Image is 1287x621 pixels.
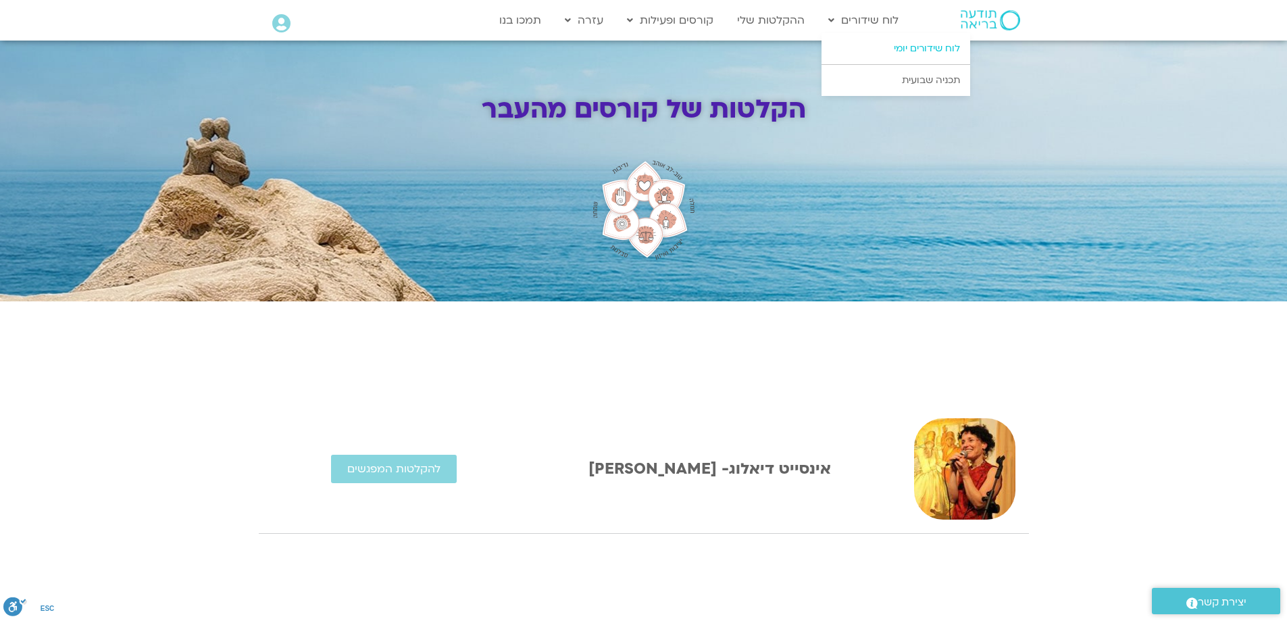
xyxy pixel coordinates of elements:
[493,7,548,33] a: תמכו בנו
[961,10,1020,30] img: תודעה בריאה
[323,95,965,124] h2: הקלטות של קורסים מהעבר
[558,7,610,33] a: עזרה
[822,7,905,33] a: לוח שידורים
[822,65,970,96] a: תכניה שבועית
[620,7,720,33] a: קורסים ופעילות
[1152,588,1280,614] a: יצירת קשר
[730,7,811,33] a: ההקלטות שלי
[331,455,457,483] a: להקלטות המפגשים
[1198,593,1246,612] span: יצירת קשר
[347,463,440,475] span: להקלטות המפגשים
[822,33,970,64] a: לוח שידורים יומי
[588,458,831,479] a: אינסייט דיאלוג- [PERSON_NAME]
